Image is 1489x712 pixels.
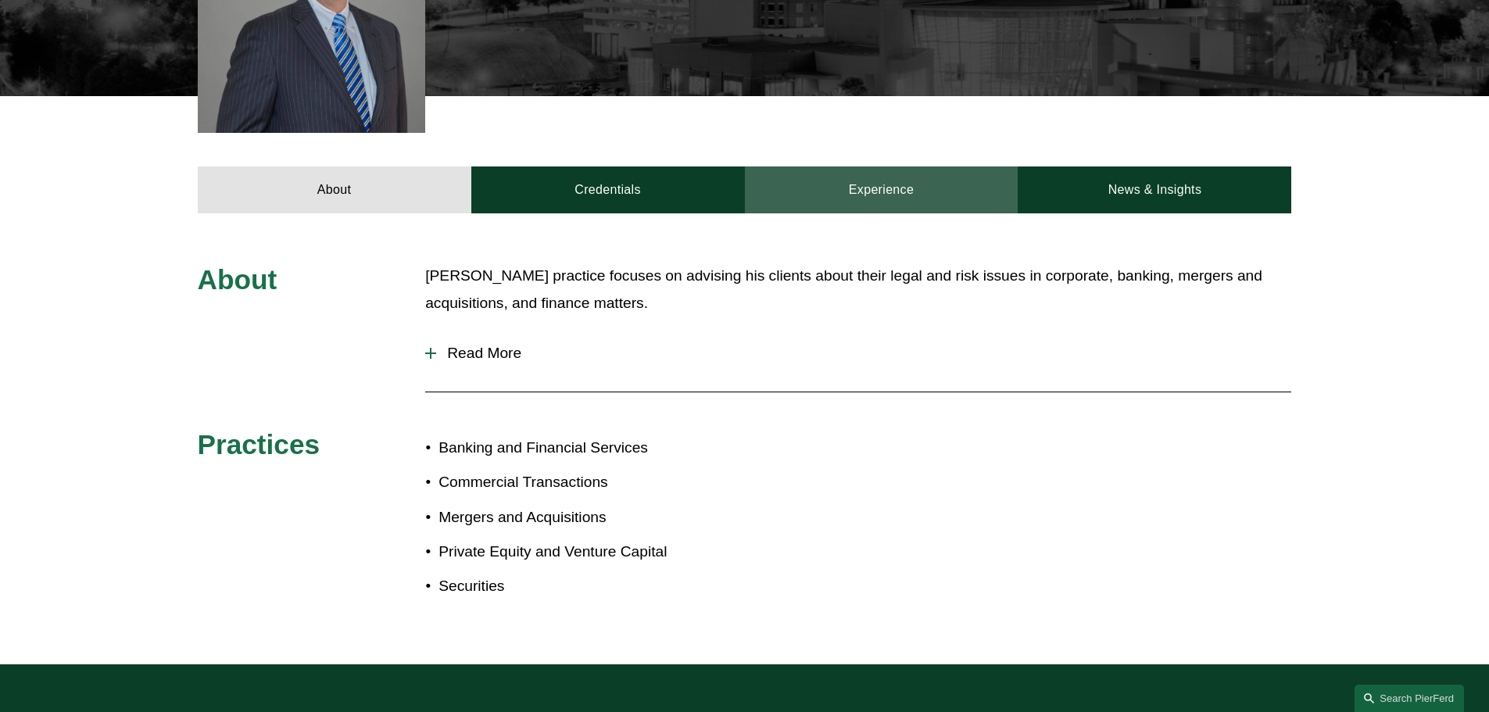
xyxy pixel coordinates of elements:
[1355,685,1464,712] a: Search this site
[1018,166,1291,213] a: News & Insights
[436,345,1291,362] span: Read More
[198,264,277,295] span: About
[438,435,744,462] p: Banking and Financial Services
[198,429,320,460] span: Practices
[471,166,745,213] a: Credentials
[425,263,1291,317] p: [PERSON_NAME] practice focuses on advising his clients about their legal and risk issues in corpo...
[425,333,1291,374] button: Read More
[438,538,744,566] p: Private Equity and Venture Capital
[438,573,744,600] p: Securities
[438,469,744,496] p: Commercial Transactions
[438,504,744,531] p: Mergers and Acquisitions
[198,166,471,213] a: About
[745,166,1018,213] a: Experience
